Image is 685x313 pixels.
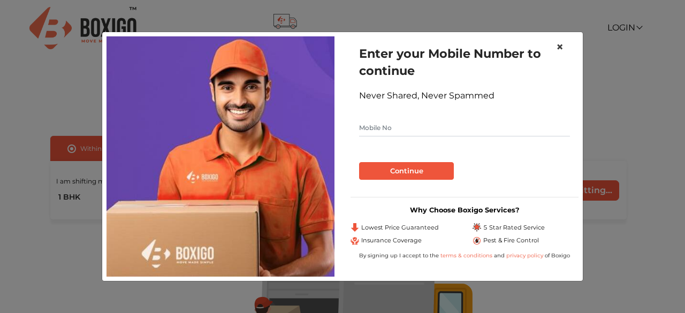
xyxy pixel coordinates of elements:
[359,162,454,180] button: Continue
[556,39,564,55] span: ×
[440,252,494,259] a: terms & conditions
[547,32,572,62] button: Close
[351,206,579,214] h3: Why Choose Boxigo Services?
[483,236,539,245] span: Pest & Fire Control
[351,251,579,259] div: By signing up I accept to the and of Boxigo
[359,119,570,136] input: Mobile No
[505,252,545,259] a: privacy policy
[359,89,570,102] div: Never Shared, Never Spammed
[359,45,570,79] h1: Enter your Mobile Number to continue
[483,223,545,232] span: 5 Star Rated Service
[361,223,439,232] span: Lowest Price Guaranteed
[106,36,334,276] img: relocation-img
[361,236,422,245] span: Insurance Coverage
